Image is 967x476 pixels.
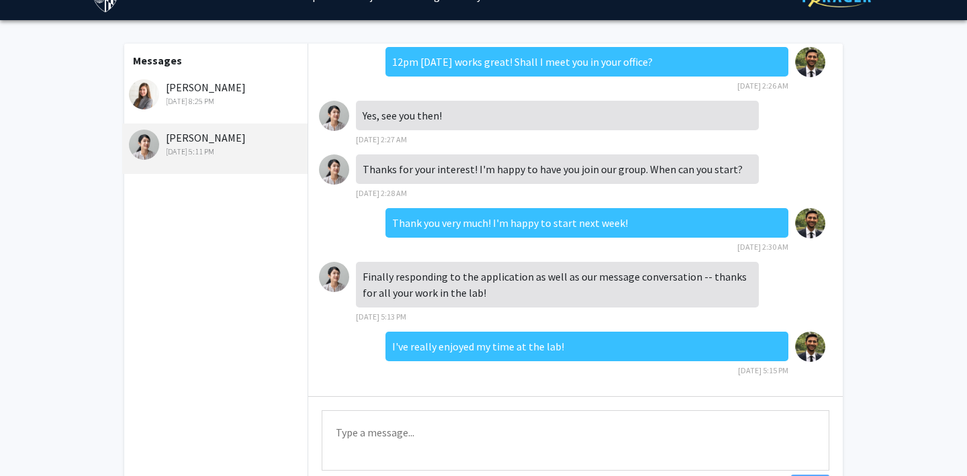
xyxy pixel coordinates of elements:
[356,134,407,144] span: [DATE] 2:27 AM
[319,154,349,185] img: Jill Doe
[356,262,759,307] div: Finally responding to the application as well as our message conversation -- thanks for all your ...
[737,81,788,91] span: [DATE] 2:26 AM
[129,95,304,107] div: [DATE] 8:25 PM
[738,365,788,375] span: [DATE] 5:15 PM
[129,130,304,158] div: [PERSON_NAME]
[795,332,825,362] img: Joe Doe
[385,332,788,361] div: I've really enjoyed my time at the lab!
[795,208,825,238] img: Joe Doe
[385,47,788,77] div: 12pm [DATE] works great! Shall I meet you in your office?
[356,188,407,198] span: [DATE] 2:28 AM
[322,410,829,471] textarea: Message
[129,146,304,158] div: [DATE] 5:11 PM
[356,312,406,322] span: [DATE] 5:13 PM
[129,79,159,109] img: Rachel Doe
[795,47,825,77] img: Joe Doe
[737,242,788,252] span: [DATE] 2:30 AM
[319,101,349,131] img: Jill Doe
[385,208,788,238] div: Thank you very much! I'm happy to start next week!
[356,101,759,130] div: Yes, see you then!
[129,130,159,160] img: Jill Doe
[319,262,349,292] img: Jill Doe
[133,54,182,67] b: Messages
[356,154,759,184] div: Thanks for your interest! I'm happy to have you join our group. When can you start?
[129,79,304,107] div: [PERSON_NAME]
[10,416,57,466] iframe: Chat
